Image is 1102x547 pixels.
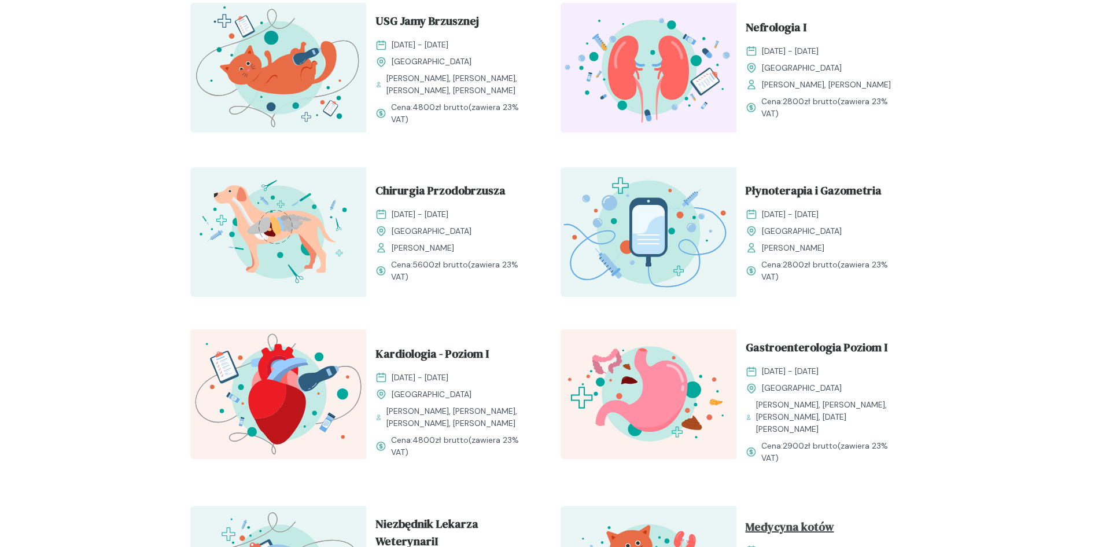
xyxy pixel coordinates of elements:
span: [GEOGRAPHIC_DATA] [392,225,471,237]
span: 5600 zł brutto [412,259,468,270]
span: [GEOGRAPHIC_DATA] [762,382,842,394]
span: 4800 zł brutto [412,435,469,445]
a: USG Jamy Brzusznej [375,12,533,34]
span: Gastroenterologia Poziom I [746,339,887,361]
span: [DATE] - [DATE] [762,208,819,221]
span: [DATE] - [DATE] [762,365,819,377]
img: Zpbdlx5LeNNTxNvT_GastroI_T.svg [561,329,736,459]
img: ZpbGfh5LeNNTxNm4_KardioI_T.svg [190,329,366,459]
span: [PERSON_NAME] [392,242,454,254]
span: Płynoterapia i Gazometria [746,182,882,204]
span: Chirurgia Przodobrzusza [375,182,506,204]
span: [GEOGRAPHIC_DATA] [762,225,842,237]
span: USG Jamy Brzusznej [375,12,479,34]
span: Cena: (zawiera 23% VAT) [391,259,533,283]
a: Chirurgia Przodobrzusza [375,182,533,204]
span: 4800 zł brutto [412,102,469,112]
span: 2800 zł brutto [783,259,838,270]
span: 2800 zł brutto [783,96,838,107]
span: Nefrologia I [746,19,806,41]
a: Nefrologia I [746,19,903,41]
span: [PERSON_NAME], [PERSON_NAME] [762,79,891,91]
span: [DATE] - [DATE] [762,45,819,57]
span: Cena: (zawiera 23% VAT) [761,259,903,283]
a: Płynoterapia i Gazometria [746,182,903,204]
img: ZpbSsR5LeNNTxNrh_Nefro_T.svg [561,3,736,133]
span: Cena: (zawiera 23% VAT) [761,440,903,464]
span: Medycyna kotów [746,518,834,540]
span: Cena: (zawiera 23% VAT) [761,96,903,120]
span: [DATE] - [DATE] [392,372,448,384]
img: Zpay8B5LeNNTxNg0_P%C5%82ynoterapia_T.svg [561,167,736,297]
span: [PERSON_NAME] [762,242,824,254]
img: ZpbG_h5LeNNTxNnP_USG_JB_T.svg [190,3,366,133]
a: Medycyna kotów [746,518,903,540]
span: [PERSON_NAME], [PERSON_NAME], [PERSON_NAME], [PERSON_NAME] [386,405,533,429]
img: ZpbG-B5LeNNTxNnI_ChiruJB_T.svg [190,167,366,297]
span: [DATE] - [DATE] [392,39,448,51]
span: Cena: (zawiera 23% VAT) [391,434,533,458]
span: [PERSON_NAME], [PERSON_NAME], [PERSON_NAME], [PERSON_NAME] [386,72,533,97]
a: Gastroenterologia Poziom I [746,339,903,361]
span: 2900 zł brutto [783,440,838,451]
span: Kardiologia - Poziom I [375,345,489,367]
span: [GEOGRAPHIC_DATA] [762,62,842,74]
span: [GEOGRAPHIC_DATA] [392,56,471,68]
span: [GEOGRAPHIC_DATA] [392,388,471,401]
span: [PERSON_NAME], [PERSON_NAME], [PERSON_NAME], [DATE][PERSON_NAME] [756,399,903,435]
a: Kardiologia - Poziom I [375,345,533,367]
span: Cena: (zawiera 23% VAT) [391,101,533,126]
span: [DATE] - [DATE] [392,208,448,221]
